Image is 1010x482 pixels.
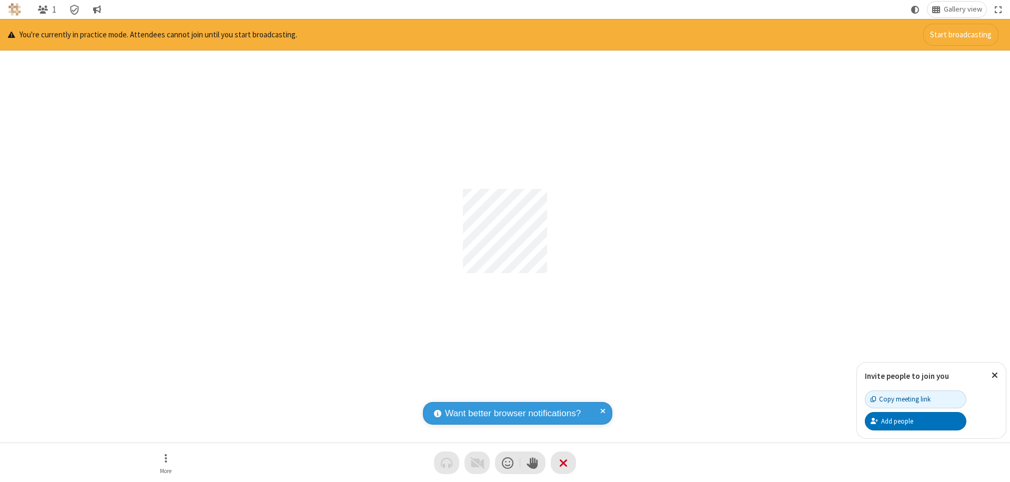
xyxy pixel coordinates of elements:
[160,468,171,474] span: More
[434,451,459,474] button: Audio problem - check your Internet connection or call by phone
[52,5,56,15] span: 1
[520,451,546,474] button: Raise hand
[865,412,966,430] button: Add people
[33,2,60,17] button: Open participant list
[944,5,982,14] span: Gallery view
[991,2,1006,17] button: Fullscreen
[8,29,297,41] p: You're currently in practice mode. Attendees cannot join until you start broadcasting.
[923,24,998,46] button: Start broadcasting
[551,451,576,474] button: End or leave meeting
[88,2,105,17] button: Conversation
[65,2,85,17] div: Meeting details Encryption enabled
[8,3,21,16] img: QA Selenium DO NOT DELETE OR CHANGE
[907,2,924,17] button: Using system theme
[495,451,520,474] button: Send a reaction
[445,407,581,420] span: Want better browser notifications?
[927,2,986,17] button: Change layout
[984,363,1006,388] button: Close popover
[865,371,949,381] label: Invite people to join you
[464,451,490,474] button: Video
[150,448,181,478] button: Open menu
[865,390,966,408] button: Copy meeting link
[871,394,931,404] div: Copy meeting link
